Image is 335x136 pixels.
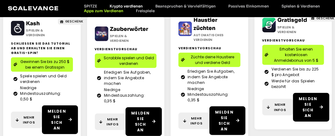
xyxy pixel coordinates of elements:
[95,47,138,51] font: Verdienstvorschau
[274,46,318,63] font: Erhalten Sie einen kostenlosen Anmeldebonus von 5 $
[103,4,149,8] a: Krypto verdienen
[277,25,296,34] font: Spielen & Verdienen
[275,4,326,8] a: Spielen & Verdienen
[271,78,315,89] font: Werde für das Spielen bezahlt
[190,116,203,126] font: Mehr Infos
[95,114,126,130] a: Mehr Infos
[149,4,222,8] a: Beanspruchen & Vervielfältigen
[11,112,42,128] a: Mehr Infos
[11,41,70,55] font: Schließen Sie das Tutorial ab und erhalten Sie einen Gratis-Spin!
[78,4,103,8] a: SPITZE
[104,70,151,86] font: Erledigen Sie Aufgaben, indem Sie Angebote machen
[131,110,150,133] font: Melden Sie sich an
[262,38,305,43] font: Verdienstvorschau
[188,86,229,103] font: Niedrige Mindestauszahlung: 0,35 $
[271,66,319,77] font: Verdienen Sie bis zu 225 $ pro Angebot
[104,55,154,66] font: Scrabble spielen und Geld verdienen
[11,57,73,72] a: Gewinnen Sie bis zu 250 $ bei einem Gratisspin
[299,96,317,118] font: Melden Sie sich an
[262,99,293,115] a: Mehr Infos
[281,4,320,8] font: Spielen & Verdienen
[8,5,59,12] a: Scalevance
[42,105,78,134] a: Melden Sie sich an
[65,19,83,24] font: GESCHENK
[110,26,148,32] a: Zauberwörter
[84,4,97,8] font: SPITZE
[136,8,155,13] font: Freispiele
[58,18,85,25] a: GESCHENK
[95,54,157,68] a: Scrabble spielen und Geld verdienen
[316,16,334,21] font: GESCHENK
[178,113,209,129] a: Mehr Infos
[193,33,224,42] font: Automatisches Verdienen
[110,4,143,8] font: Krypto verdienen
[23,115,35,125] font: Mehr Infos
[26,20,40,27] a: Kash
[188,69,234,85] font: Erledigen Sie Aufgaben, indem Sie Angebote machen
[228,4,269,8] font: Passives Einkommen
[193,17,217,32] a: Haustier züchten
[110,34,129,43] font: Spielen & Verdienen
[26,28,45,37] font: Spielen & Verdienen
[106,117,119,127] font: Mehr Infos
[78,8,130,13] a: Apps zum Verdienen
[178,53,240,67] a: Züchte deine Haustiere und verdiene Geld
[155,4,216,8] font: Beanspruchen & Vervielfältigen
[84,8,123,13] font: Apps zum Verdienen
[20,59,70,70] font: Gewinnen Sie bis zu 250 $ bei einem Gratisspin
[262,45,324,65] a: Erhalten Sie einen kostenlosen Anmeldebonus von 5 $
[215,109,234,132] font: Melden Sie sich an
[274,102,286,112] font: Mehr Infos
[78,4,327,13] nav: Speisekarte
[277,17,307,23] a: Gratisgeld
[20,73,67,84] font: Spiele spielen und Geld verdienen
[178,46,221,51] font: Verdienstvorschau
[293,93,329,122] a: Melden Sie sich an
[130,8,161,13] a: Freispiele
[20,85,61,102] font: Niedrige Mindestauszahlung: 0,50 $
[48,109,66,131] font: Melden Sie sich an
[104,87,145,104] font: Niedrige Mindestauszahlung: 0,35 $
[126,107,162,136] a: Melden Sie sich an
[209,106,245,135] a: Melden Sie sich an
[191,54,234,65] font: Züchte deine Haustiere und verdiene Geld
[222,4,275,8] a: Passives Einkommen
